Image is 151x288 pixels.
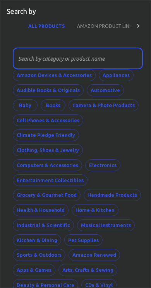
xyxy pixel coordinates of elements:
[13,114,83,126] button: Cell Phones & Accessories
[13,234,61,246] button: Kitchen & Dining
[99,69,134,81] button: Appliances
[13,249,65,261] button: Sports & Outdoors
[7,7,36,17] p: Search by
[13,264,55,276] button: Apps & Games
[13,159,82,171] button: Computers & Accessories
[13,144,83,156] button: Clothing, Shoes & Jewelry
[13,48,137,69] input: Search by category or product name
[22,17,71,35] button: ALL PRODUCTS
[13,189,81,201] button: Grocery & Gourmet Food
[13,99,38,111] button: Baby
[69,249,120,261] button: Amazon Renewed
[72,204,118,216] button: Home & Kitchen
[69,99,139,111] button: Camera & Photo Products
[13,219,74,231] button: Industrial & Scientific
[77,219,135,231] button: Musical Instruments
[87,84,124,96] button: Automotive
[85,159,120,171] button: Electronics
[13,129,79,141] button: Climate Pledge Friendly
[64,234,103,246] button: Pet Supplies
[41,99,65,111] button: Books
[13,204,69,216] button: Health & Household
[71,17,138,35] button: AMAZON PRODUCT LINK
[84,189,141,201] button: Handmade Products
[58,264,117,276] button: Arts, Crafts & Sewing
[13,69,96,81] button: Amazon Devices & Accessories
[13,84,84,96] button: Audible Books & Originals
[13,174,88,186] button: Entertainment Collectibles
